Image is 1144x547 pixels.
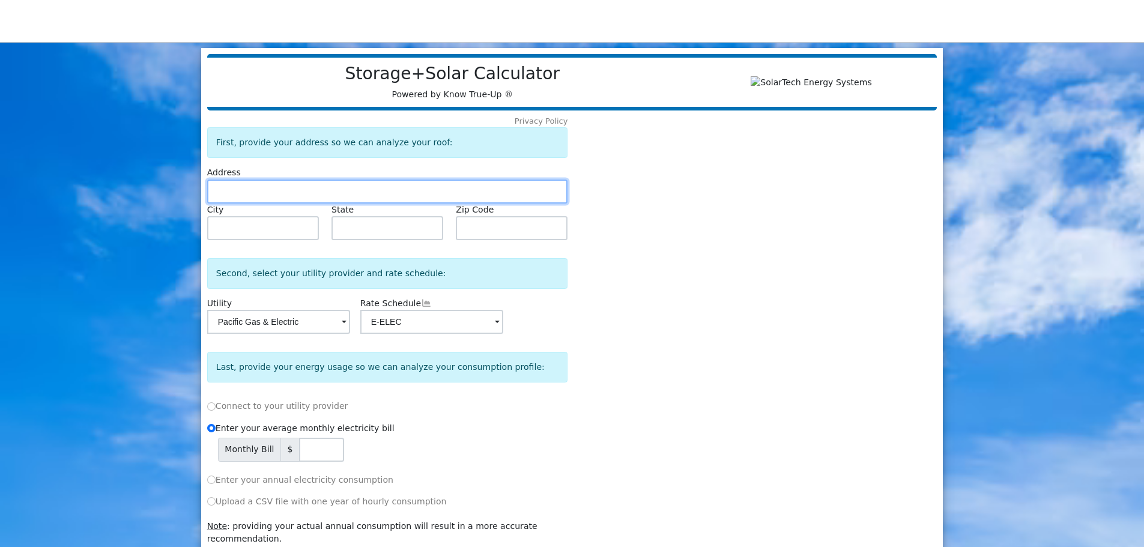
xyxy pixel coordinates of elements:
[456,204,494,216] label: Zip Code
[751,76,871,89] img: SolarTech Energy Systems
[207,495,447,508] label: Upload a CSV file with one year of hourly consumption
[207,521,227,531] u: Note
[218,438,281,462] span: Monthly Bill
[207,127,568,158] div: First, provide your address so we can analyze your roof:
[207,424,216,432] input: Enter your average monthly electricity bill
[207,204,224,216] label: City
[205,520,570,545] div: : providing your actual annual consumption will result in a more accurate recommendation.
[207,258,568,289] div: Second, select your utility provider and rate schedule:
[207,422,395,435] label: Enter your average monthly electricity bill
[207,310,350,334] input: Select a Utility
[207,474,393,486] label: Enter your annual electricity consumption
[360,310,503,334] input: Select a Rate Schedule
[207,352,568,382] div: Last, provide your energy usage so we can analyze your consumption profile:
[207,476,216,484] input: Enter your annual electricity consumption
[219,64,685,84] h2: Storage+Solar Calculator
[207,297,232,310] label: Utility
[207,497,216,506] input: Upload a CSV file with one year of hourly consumption
[331,204,354,216] label: State
[515,116,568,125] a: Privacy Policy
[207,166,241,179] label: Address
[360,298,421,308] span: Alias: None
[207,400,348,413] label: Connect to your utility provider
[213,64,692,101] div: Powered by Know True-Up ®
[280,438,300,462] span: $
[207,402,216,411] input: Connect to your utility provider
